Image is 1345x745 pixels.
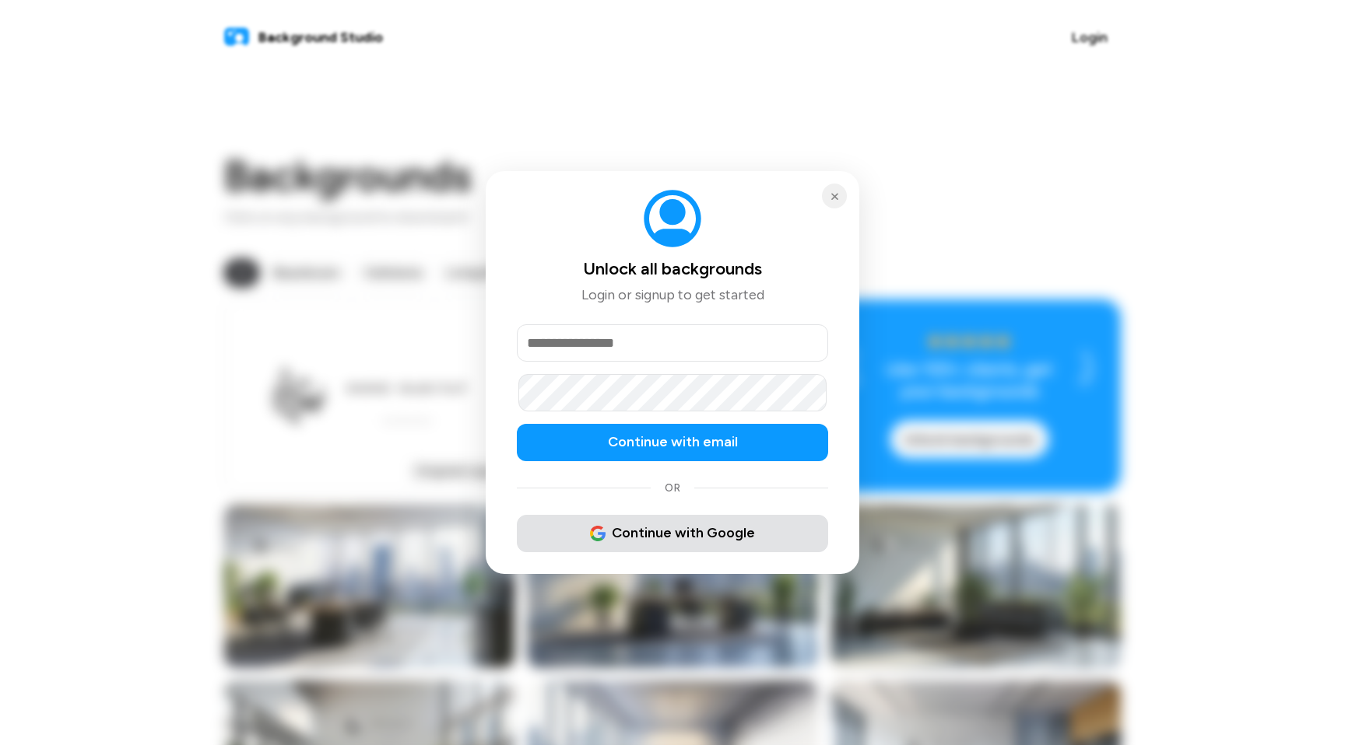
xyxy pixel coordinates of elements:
[581,285,764,306] p: Login or signup to get started
[608,432,738,453] span: Continue with email
[590,523,755,544] span: Continue with Google
[822,184,847,208] button: Close
[517,424,828,461] button: Continue with email
[517,515,828,552] button: GoogleContinue with Google
[665,480,680,496] span: OR
[583,260,762,278] h2: Unlock all backgrounds
[590,526,606,541] img: Google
